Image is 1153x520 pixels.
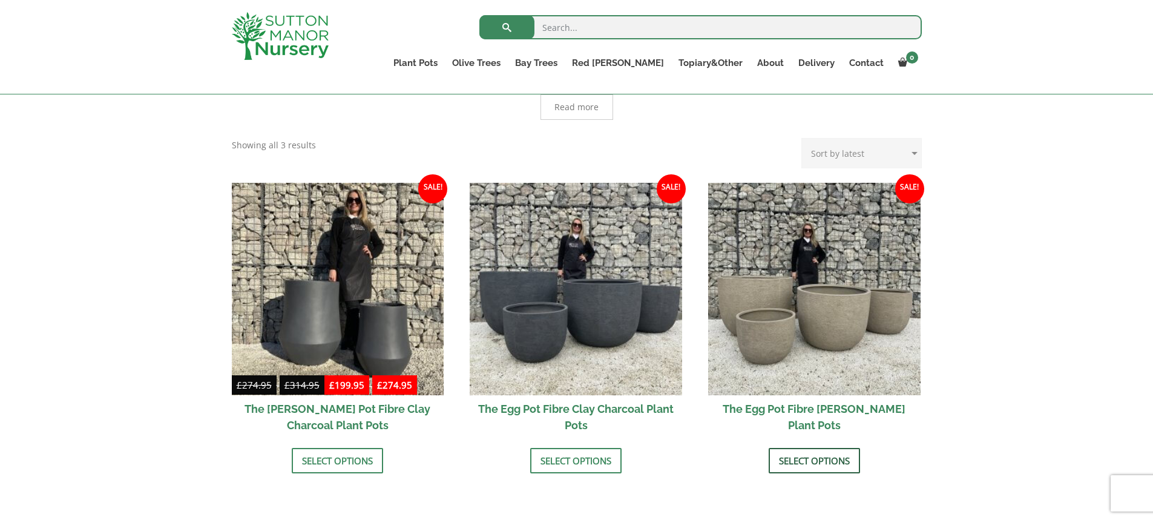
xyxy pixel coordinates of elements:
a: Contact [842,54,891,71]
a: Sale! £274.95-£314.95 £199.95-£274.95 The [PERSON_NAME] Pot Fibre Clay Charcoal Plant Pots [232,183,444,439]
bdi: 314.95 [284,379,320,391]
a: Plant Pots [386,54,445,71]
span: £ [284,379,290,391]
span: Sale! [418,174,447,203]
span: £ [377,379,383,391]
ins: - [324,378,417,395]
span: 0 [906,51,918,64]
bdi: 274.95 [237,379,272,391]
h2: The Egg Pot Fibre Clay Charcoal Plant Pots [470,395,682,439]
a: Olive Trees [445,54,508,71]
img: The Egg Pot Fibre Clay Charcoal Plant Pots [470,183,682,395]
span: £ [329,379,335,391]
del: - [232,378,324,395]
img: logo [232,12,329,60]
select: Shop order [801,138,922,168]
a: Select options for “The Egg Pot Fibre Clay Champagne Plant Pots” [769,448,860,473]
h2: The Egg Pot Fibre [PERSON_NAME] Plant Pots [708,395,921,439]
a: Select options for “The Bien Hoa Pot Fibre Clay Charcoal Plant Pots” [292,448,383,473]
span: Read more [554,103,599,111]
a: Sale! The Egg Pot Fibre [PERSON_NAME] Plant Pots [708,183,921,439]
p: Showing all 3 results [232,138,316,153]
a: Red [PERSON_NAME] [565,54,671,71]
a: Bay Trees [508,54,565,71]
img: The Bien Hoa Pot Fibre Clay Charcoal Plant Pots [232,183,444,395]
a: 0 [891,54,922,71]
a: About [750,54,791,71]
input: Search... [479,15,922,39]
a: Topiary&Other [671,54,750,71]
img: The Egg Pot Fibre Clay Champagne Plant Pots [708,183,921,395]
a: Delivery [791,54,842,71]
a: Sale! The Egg Pot Fibre Clay Charcoal Plant Pots [470,183,682,439]
bdi: 199.95 [329,379,364,391]
span: Sale! [657,174,686,203]
bdi: 274.95 [377,379,412,391]
span: Sale! [895,174,924,203]
h2: The [PERSON_NAME] Pot Fibre Clay Charcoal Plant Pots [232,395,444,439]
span: £ [237,379,242,391]
a: Select options for “The Egg Pot Fibre Clay Charcoal Plant Pots” [530,448,622,473]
